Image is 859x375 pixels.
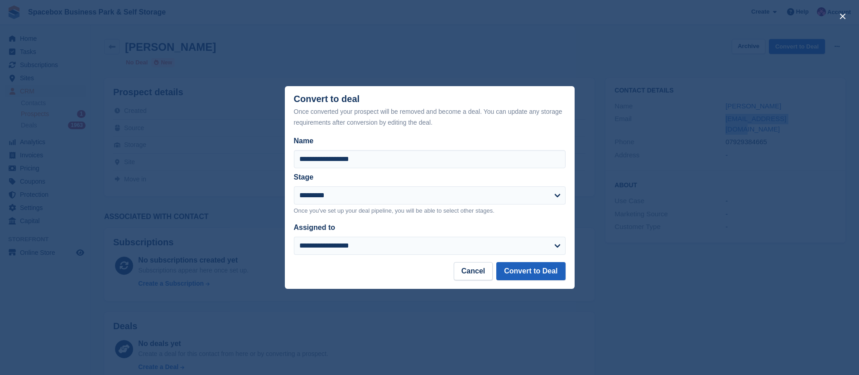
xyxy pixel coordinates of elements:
[454,262,493,280] button: Cancel
[294,173,314,181] label: Stage
[294,106,566,128] div: Once converted your prospect will be removed and become a deal. You can update any storage requir...
[496,262,565,280] button: Convert to Deal
[835,9,850,24] button: close
[294,94,566,128] div: Convert to deal
[294,224,336,231] label: Assigned to
[294,136,566,146] label: Name
[294,206,566,215] p: Once you've set up your deal pipeline, you will be able to select other stages.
